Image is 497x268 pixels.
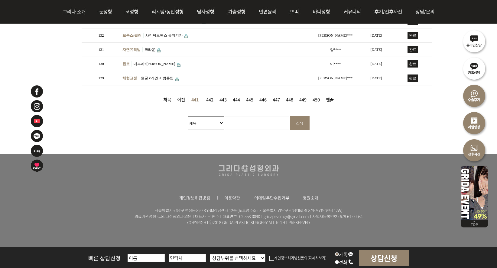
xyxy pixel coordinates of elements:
label: 개인정보처리방침동의 [269,255,307,260]
a: 450 [310,96,322,104]
img: 수술후기 [461,82,488,109]
input: 이름 [128,254,165,262]
img: kakao_icon.png [348,251,353,257]
img: ft_tnb03.png [254,195,290,200]
a: 445 [244,96,256,104]
a: 얼굴 v라인 지방흡입 [141,76,174,80]
img: 카톡상담 [461,55,488,82]
td: [DATE] [360,71,393,85]
a: 처음 [161,96,174,104]
img: 온라인상담 [461,27,488,55]
img: 리얼영상 [461,109,488,136]
td: 129 [82,71,121,85]
td: [DATE] [360,43,393,57]
img: checkbox.png [269,256,274,261]
label: 전화 [335,259,353,265]
a: 443 [217,96,229,104]
a: 이전 [175,96,187,104]
img: 카카오톡 [30,129,44,143]
a: [자세히보기] [307,255,326,260]
a: 447 [270,96,282,104]
img: 인스타그램 [30,100,44,113]
label: 카톡 [335,251,353,257]
input: 상담신청 [359,250,409,266]
img: 이벤트 [461,164,488,220]
a: 맨끝 [323,96,336,104]
a: 체형교정 [122,75,139,81]
input: 검색 [290,116,310,130]
img: 비밀글 [175,77,179,81]
img: 비밀글 [157,48,161,52]
td: [DATE] [360,57,393,71]
input: 연락처 [169,254,206,262]
img: ft_tnb04.png [303,195,319,200]
img: 네이버블로그 [30,144,44,157]
img: 비밀글 [177,63,180,67]
a: 442 [204,96,216,104]
td: [PERSON_NAME]*** [311,71,360,85]
a: 휜코 [122,61,132,67]
img: ft_line.png [247,196,248,200]
span: 완료 [408,74,418,82]
img: ft_line.png [296,196,297,200]
img: call_icon.png [348,259,353,265]
a: 444 [230,96,242,104]
td: [DATE] [360,28,393,43]
img: 수술전후사진 [461,136,488,164]
td: 131 [82,43,121,57]
span: 완료 [408,60,418,68]
img: ft_tnb01.png [178,195,211,200]
input: 카톡 [335,252,339,256]
a: 자연유착법 [122,47,143,52]
img: ft_line.png [217,196,218,200]
strong: 441 [189,96,201,104]
td: [PERSON_NAME]*** [311,28,360,43]
img: ft_logo.png [215,163,282,177]
img: 위로가기 [461,220,488,227]
td: 130 [82,57,121,71]
img: 비밀글 [184,34,188,38]
span: 빠른 상담신청 [88,254,121,262]
a: 448 [284,96,296,104]
img: ft_tnb02.png [224,195,241,200]
img: ft_copy.png [104,205,393,228]
a: 449 [297,96,309,104]
span: 완료 [408,32,418,39]
img: 유투브 [30,114,44,128]
a: 446 [257,96,269,104]
a: 매부리+[PERSON_NAME] [134,62,175,66]
img: 이벤트 [30,159,44,172]
td: 132 [82,28,121,43]
input: 전화 [335,260,339,264]
a: 보톡스/필러 [122,33,144,38]
span: 완료 [408,46,418,53]
a: 크라운 [145,48,155,52]
a: 팝업 열림 [254,195,290,200]
img: 페이스북 [30,85,44,98]
a: 사각턱보톡스 유지기간 [145,33,183,38]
